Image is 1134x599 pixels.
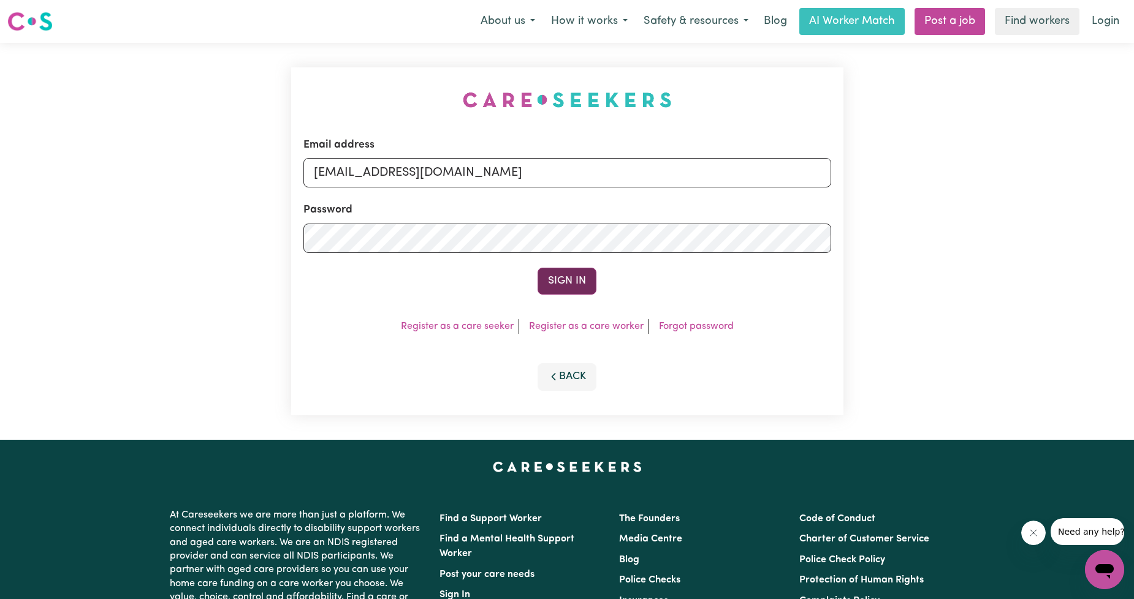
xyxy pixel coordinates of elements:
[619,575,680,585] a: Police Checks
[1051,518,1124,545] iframe: Message from company
[619,514,680,524] a: The Founders
[440,514,542,524] a: Find a Support Worker
[915,8,985,35] a: Post a job
[619,534,682,544] a: Media Centre
[7,10,53,32] img: Careseekers logo
[619,555,639,565] a: Blog
[401,322,514,331] a: Register as a care seeker
[1085,550,1124,589] iframe: Button to launch messaging window
[1084,8,1127,35] a: Login
[440,570,535,579] a: Post your care needs
[756,8,794,35] a: Blog
[659,322,734,331] a: Forgot password
[303,202,352,218] label: Password
[799,555,885,565] a: Police Check Policy
[493,462,642,472] a: Careseekers home page
[543,9,636,34] button: How it works
[799,8,905,35] a: AI Worker Match
[1021,521,1046,545] iframe: Close message
[799,575,924,585] a: Protection of Human Rights
[799,514,875,524] a: Code of Conduct
[303,137,375,153] label: Email address
[538,363,596,390] button: Back
[473,9,543,34] button: About us
[7,7,53,36] a: Careseekers logo
[636,9,756,34] button: Safety & resources
[995,8,1079,35] a: Find workers
[7,9,74,18] span: Need any help?
[799,534,929,544] a: Charter of Customer Service
[440,534,574,559] a: Find a Mental Health Support Worker
[529,322,644,331] a: Register as a care worker
[538,268,596,295] button: Sign In
[303,158,831,187] input: Email address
